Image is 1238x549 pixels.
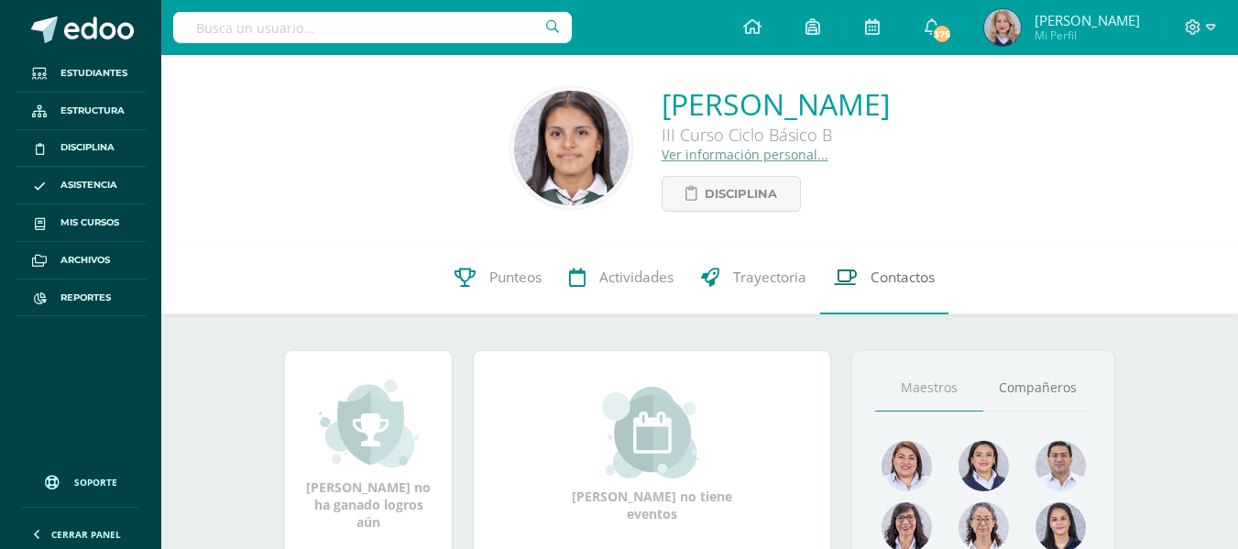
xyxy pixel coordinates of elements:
[514,91,629,205] img: 772e6f0356ca5348c91ae1b4dc9694a9.png
[959,441,1009,491] img: 38f1825733c6dbe04eae57747697107f.png
[60,291,111,305] span: Reportes
[662,146,828,163] a: Ver información personal...
[60,66,127,81] span: Estudiantes
[60,253,110,268] span: Archivos
[15,55,147,93] a: Estudiantes
[983,365,1091,412] a: Compañeros
[599,268,674,287] span: Actividades
[662,84,890,124] a: [PERSON_NAME]
[15,204,147,242] a: Mis cursos
[15,93,147,130] a: Estructura
[74,476,117,489] span: Soporte
[871,268,935,287] span: Contactos
[984,9,1021,46] img: 93377adddd9ef611e210f3399aac401b.png
[60,104,125,118] span: Estructura
[875,365,983,412] a: Maestros
[441,241,555,314] a: Punteos
[1035,27,1140,43] span: Mi Perfil
[303,378,433,531] div: [PERSON_NAME] no ha ganado logros aún
[22,457,139,502] a: Soporte
[1035,441,1086,491] img: 9a0812c6f881ddad7942b4244ed4a083.png
[489,268,542,287] span: Punteos
[60,215,119,230] span: Mis cursos
[173,12,572,43] input: Busca un usuario...
[15,130,147,168] a: Disciplina
[1035,11,1140,29] span: [PERSON_NAME]
[662,124,890,146] div: III Curso Ciclo Básico B
[820,241,948,314] a: Contactos
[15,280,147,317] a: Reportes
[687,241,820,314] a: Trayectoria
[733,268,806,287] span: Trayectoria
[882,441,932,491] img: 915cdc7588786fd8223dd02568f7fda0.png
[555,241,687,314] a: Actividades
[561,387,744,522] div: [PERSON_NAME] no tiene eventos
[15,167,147,204] a: Asistencia
[319,378,419,469] img: achievement_small.png
[705,177,777,211] span: Disciplina
[932,24,952,44] span: 375
[15,242,147,280] a: Archivos
[662,176,801,212] a: Disciplina
[60,178,117,192] span: Asistencia
[60,140,115,155] span: Disciplina
[602,387,702,478] img: event_small.png
[51,528,121,541] span: Cerrar panel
